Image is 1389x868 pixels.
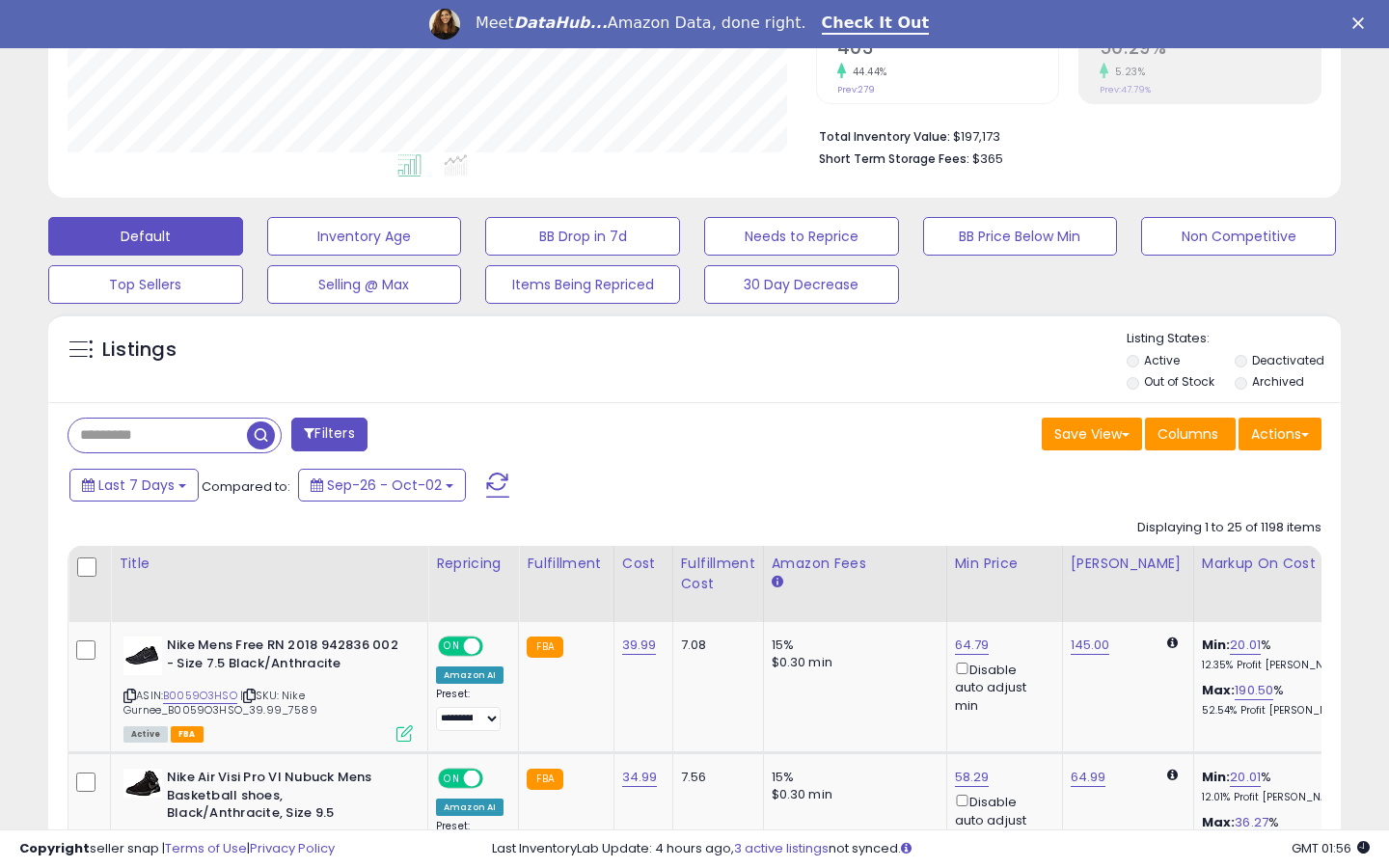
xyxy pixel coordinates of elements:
[1144,352,1180,368] label: Active
[527,637,562,658] small: FBA
[822,14,930,35] a: Check It Out
[1352,17,1372,29] div: Close
[955,636,990,655] a: 64.79
[1141,217,1336,256] button: Non Competitive
[772,654,932,671] div: $0.30 min
[123,637,413,740] div: ASIN:
[1108,65,1146,79] small: 5.23%
[681,554,755,594] div: Fulfillment Cost
[1100,84,1151,95] small: Prev: 47.79%
[772,769,932,786] div: 15%
[622,768,658,787] a: 34.99
[1202,554,1369,574] div: Markup on Cost
[704,265,899,304] button: 30 Day Decrease
[1042,418,1142,450] button: Save View
[622,554,665,574] div: Cost
[202,477,290,496] span: Compared to:
[846,65,887,79] small: 44.44%
[955,768,990,787] a: 58.29
[19,839,90,857] strong: Copyright
[772,554,939,574] div: Amazon Fees
[1071,768,1106,787] a: 64.99
[527,554,605,574] div: Fulfillment
[1144,373,1214,390] label: Out of Stock
[1202,682,1362,718] div: %
[1071,554,1185,574] div: [PERSON_NAME]
[1202,637,1362,672] div: %
[48,265,243,304] button: Top Sellers
[436,554,510,574] div: Repricing
[704,217,899,256] button: Needs to Reprice
[267,265,462,304] button: Selling @ Max
[819,150,969,167] b: Short Term Storage Fees:
[955,554,1054,574] div: Min Price
[1252,352,1324,368] label: Deactivated
[123,688,317,717] span: | SKU: Nike Gurnee_B0059O3HSO_39.99_7589
[923,217,1118,256] button: BB Price Below Min
[819,128,950,145] b: Total Inventory Value:
[681,769,749,786] div: 7.56
[734,839,829,857] a: 3 active listings
[1230,636,1261,655] a: 20.01
[327,475,442,495] span: Sep-26 - Oct-02
[622,636,657,655] a: 39.99
[171,726,204,743] span: FBA
[250,839,335,857] a: Privacy Policy
[480,638,511,655] span: OFF
[819,123,1307,147] li: $197,173
[955,791,1048,847] div: Disable auto adjust min
[485,265,680,304] button: Items Being Repriced
[527,769,562,790] small: FBA
[972,149,1003,168] span: $365
[119,554,420,574] div: Title
[476,14,806,33] div: Meet Amazon Data, done right.
[123,637,162,675] img: 31yCntAthSL._SL40_.jpg
[436,666,504,684] div: Amazon AI
[298,469,466,502] button: Sep-26 - Oct-02
[167,637,401,677] b: Nike Mens Free RN 2018 942836 002 - Size 7.5 Black/Anthracite
[123,726,168,743] span: All listings currently available for purchase on Amazon
[291,418,367,451] button: Filters
[485,217,680,256] button: BB Drop in 7d
[1202,636,1231,654] b: Min:
[440,771,464,787] span: ON
[1127,330,1342,348] p: Listing States:
[165,839,247,857] a: Terms of Use
[440,638,464,655] span: ON
[772,637,932,654] div: 15%
[480,771,511,787] span: OFF
[772,574,783,591] small: Amazon Fees.
[1202,768,1231,786] b: Min:
[1137,519,1321,537] div: Displaying 1 to 25 of 1198 items
[1071,636,1110,655] a: 145.00
[1239,418,1321,450] button: Actions
[102,337,177,364] h5: Listings
[837,37,1058,63] h2: 403
[1157,424,1218,444] span: Columns
[514,14,608,32] i: DataHub...
[1100,37,1321,63] h2: 50.29%
[267,217,462,256] button: Inventory Age
[772,786,932,803] div: $0.30 min
[1145,418,1236,450] button: Columns
[681,637,749,654] div: 7.08
[1202,791,1362,804] p: 12.01% Profit [PERSON_NAME]
[837,84,875,95] small: Prev: 279
[123,769,162,798] img: 41yk2af1hzL._SL40_.jpg
[48,217,243,256] button: Default
[436,799,504,816] div: Amazon AI
[19,840,335,858] div: seller snap | |
[1193,546,1376,622] th: The percentage added to the cost of goods (COGS) that forms the calculator for Min & Max prices.
[1202,769,1362,804] div: %
[429,9,460,40] img: Profile image for Georgie
[1235,681,1273,700] a: 190.50
[1202,681,1236,699] b: Max:
[1252,373,1304,390] label: Archived
[436,688,504,731] div: Preset:
[163,688,237,704] a: B0059O3HSO
[955,659,1048,715] div: Disable auto adjust min
[1292,839,1370,857] span: 2025-10-10 01:56 GMT
[1202,704,1362,718] p: 52.54% Profit [PERSON_NAME]
[98,475,175,495] span: Last 7 Days
[167,769,401,827] b: Nike Air Visi Pro VI Nubuck Mens Basketball shoes, Black/Anthracite, Size 9.5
